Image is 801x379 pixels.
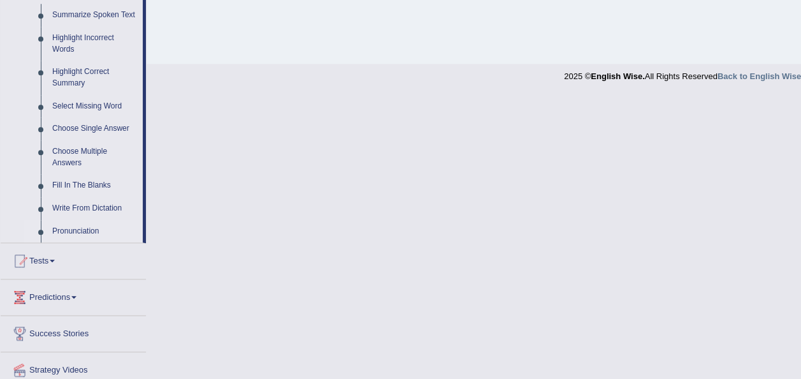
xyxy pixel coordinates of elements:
[47,4,143,27] a: Summarize Spoken Text
[591,71,644,81] strong: English Wise.
[47,61,143,94] a: Highlight Correct Summary
[47,174,143,197] a: Fill In The Blanks
[47,117,143,140] a: Choose Single Answer
[1,279,146,311] a: Predictions
[718,71,801,81] a: Back to English Wise
[47,95,143,118] a: Select Missing Word
[1,316,146,348] a: Success Stories
[47,140,143,174] a: Choose Multiple Answers
[47,220,143,243] a: Pronunciation
[47,197,143,220] a: Write From Dictation
[1,243,146,275] a: Tests
[564,64,801,82] div: 2025 © All Rights Reserved
[47,27,143,61] a: Highlight Incorrect Words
